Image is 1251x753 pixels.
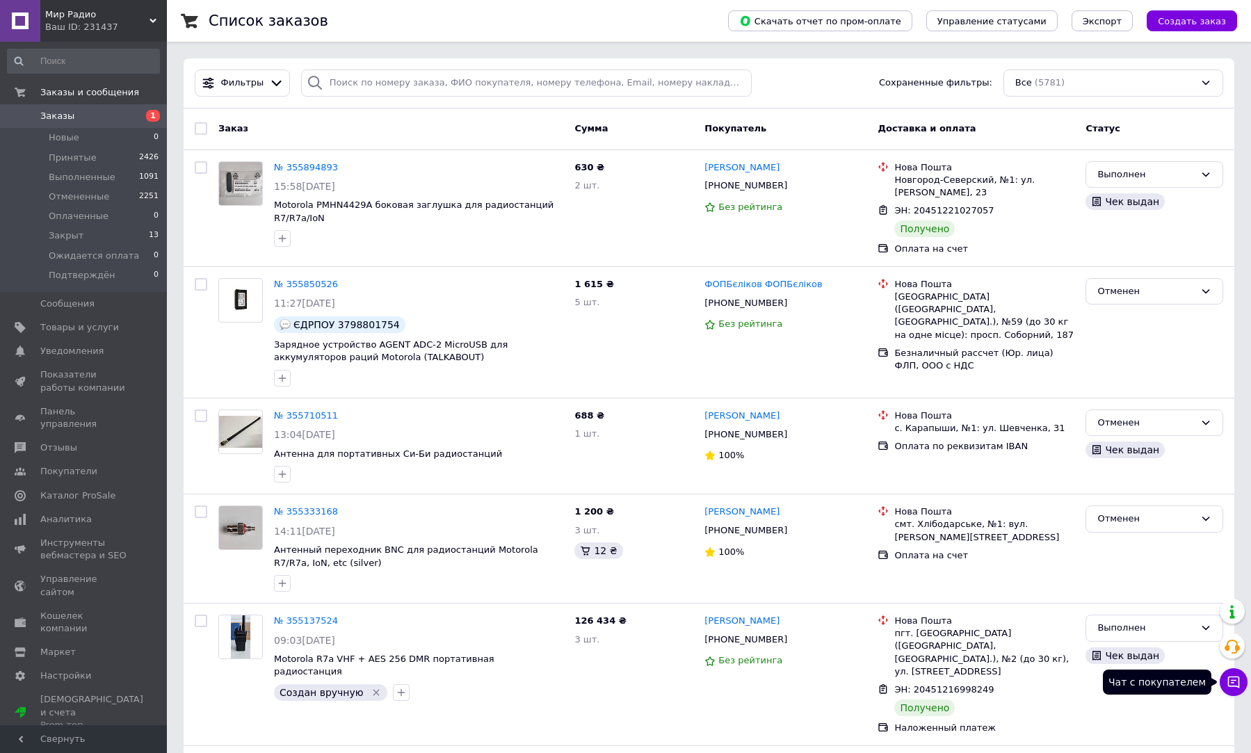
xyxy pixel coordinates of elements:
[274,162,338,172] a: № 355894893
[704,525,787,535] span: [PHONE_NUMBER]
[139,171,159,184] span: 1091
[704,505,780,519] a: [PERSON_NAME]
[49,131,79,144] span: Новые
[894,440,1074,453] div: Оплата по реквизитам IBAN
[574,428,599,439] span: 1 шт.
[274,429,335,440] span: 13:04[DATE]
[219,506,262,549] img: Фото товару
[574,615,627,626] span: 126 434 ₴
[45,21,167,33] div: Ваш ID: 231437
[1085,193,1165,210] div: Чек выдан
[274,339,508,363] a: Зарядное устройство AGENT ADC-2 MicroUSB для аккумуляторов раций Motorola (TALKABOUT)
[218,278,263,323] a: Фото товару
[1072,10,1133,31] button: Экспорт
[718,202,782,212] span: Без рейтинга
[218,161,263,206] a: Фото товару
[894,291,1074,341] div: [GEOGRAPHIC_DATA] ([GEOGRAPHIC_DATA], [GEOGRAPHIC_DATA].), №59 (до 30 кг на одне місце): просп. С...
[274,526,335,537] span: 14:11[DATE]
[274,654,494,677] a: Motorola R7a VHF + AES 256 DMR портативная радиостанция
[293,319,400,330] span: ЄДРПОУ 3798801754
[1103,670,1211,695] div: Чат с покупателем
[574,123,608,133] span: Сумма
[574,634,599,645] span: 3 шт.
[574,506,613,517] span: 1 200 ₴
[704,615,780,628] a: [PERSON_NAME]
[146,110,160,122] span: 1
[937,16,1047,26] span: Управление статусами
[894,684,994,695] span: ЭН: 20451216998249
[704,298,787,308] span: [PHONE_NUMBER]
[1147,10,1237,31] button: Создать заказ
[274,410,338,421] a: № 355710511
[40,646,76,658] span: Маркет
[40,610,129,635] span: Кошелек компании
[718,318,782,329] span: Без рейтинга
[704,180,787,191] span: [PHONE_NUMBER]
[40,110,74,122] span: Заказы
[139,152,159,164] span: 2426
[878,123,976,133] span: Доставка и оплата
[574,542,622,559] div: 12 ₴
[40,537,129,562] span: Инструменты вебмастера и SEO
[704,161,780,175] a: [PERSON_NAME]
[274,298,335,309] span: 11:27[DATE]
[739,15,901,27] span: Скачать отчет по пром-оплате
[7,49,160,74] input: Поиск
[574,162,604,172] span: 630 ₴
[40,465,97,478] span: Покупатели
[218,505,263,550] a: Фото товару
[894,549,1074,562] div: Оплата на счет
[704,634,787,645] span: [PHONE_NUMBER]
[574,180,599,191] span: 2 шт.
[40,345,104,357] span: Уведомления
[49,191,109,203] span: Отмененные
[40,670,91,682] span: Настройки
[1097,512,1195,526] div: Отменен
[894,278,1074,291] div: Нова Пошта
[1133,15,1237,26] a: Создать заказ
[704,123,766,133] span: Покупатель
[574,279,613,289] span: 1 615 ₴
[1097,284,1195,299] div: Отменен
[1085,647,1165,664] div: Чек выдан
[154,269,159,282] span: 0
[40,405,129,430] span: Панель управления
[574,297,599,307] span: 5 шт.
[301,70,752,97] input: Поиск по номеру заказа, ФИО покупателя, номеру телефона, Email, номеру накладной
[40,86,139,99] span: Заказы и сообщения
[40,321,119,334] span: Товары и услуги
[221,76,264,90] span: Фильтры
[274,544,538,568] a: Антенный переходник BNC для радиостанций Motorola R7/R7a, IoN, etc (silver)
[40,369,129,394] span: Показатели работы компании
[49,269,115,282] span: Подтверждён
[274,181,335,192] span: 15:58[DATE]
[40,693,143,731] span: [DEMOGRAPHIC_DATA] и счета
[1158,16,1226,26] span: Создать заказ
[704,278,822,291] a: ФОПБєліков ФОПБєліков
[704,429,787,439] span: [PHONE_NUMBER]
[718,450,744,460] span: 100%
[274,200,554,223] span: Motorola PMHN4429A боковая заглушка для радиостанций R7/R7a/IoN
[280,687,364,698] span: Создан вручную
[894,347,1074,372] div: Безналичный рассчет (Юр. лица) ФЛП, ООО с НДС
[226,279,255,322] img: Фото товару
[274,448,502,459] a: Антенна для портативных Си-Би радиостанций
[40,513,92,526] span: Аналитика
[371,687,382,698] svg: Удалить метку
[894,699,955,716] div: Получено
[894,505,1074,518] div: Нова Пошта
[879,76,992,90] span: Сохраненные фильтры:
[894,627,1074,678] div: пгт. [GEOGRAPHIC_DATA] ([GEOGRAPHIC_DATA], [GEOGRAPHIC_DATA].), №2 (до 30 кг), ул. [STREET_ADDRESS]
[40,573,129,598] span: Управление сайтом
[280,319,291,330] img: :speech_balloon:
[728,10,912,31] button: Скачать отчет по пром-оплате
[894,518,1074,543] div: смт. Хлібодарське, №1: вул. [PERSON_NAME][STREET_ADDRESS]
[718,546,744,557] span: 100%
[149,229,159,242] span: 13
[49,250,139,262] span: Ожидается оплата
[704,410,780,423] a: [PERSON_NAME]
[45,8,150,21] span: Мир Радио
[894,615,1074,627] div: Нова Пошта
